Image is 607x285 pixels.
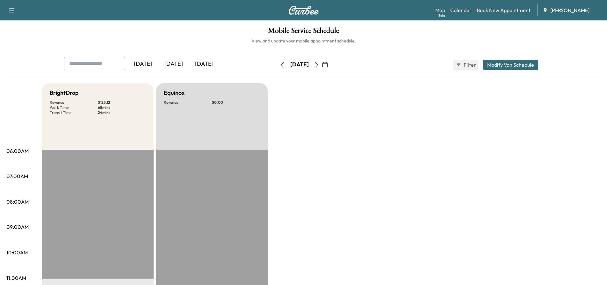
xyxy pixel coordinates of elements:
[6,172,28,180] p: 07:00AM
[290,61,309,69] div: [DATE]
[550,6,589,14] span: [PERSON_NAME]
[98,100,146,105] p: $ 123.12
[50,110,98,115] p: Transit Time
[164,88,184,97] h5: Equinox
[128,57,158,71] div: [DATE]
[483,60,538,70] button: Modify Van Schedule
[6,274,26,282] p: 11:00AM
[158,57,189,71] div: [DATE]
[6,147,29,155] p: 06:00AM
[6,249,28,256] p: 10:00AM
[477,6,531,14] a: Book New Appointment
[189,57,220,71] div: [DATE]
[6,38,601,44] h6: View and update your mobile appointment schedule.
[288,6,319,15] img: Curbee Logo
[6,223,29,231] p: 09:00AM
[50,105,98,110] p: Work Time
[98,105,146,110] p: 65 mins
[98,110,146,115] p: 24 mins
[464,61,475,69] span: Filter
[438,13,445,18] div: Beta
[453,60,478,70] button: Filter
[50,100,98,105] p: Revenue
[450,6,472,14] a: Calendar
[6,27,601,38] h1: Mobile Service Schedule
[435,6,445,14] a: MapBeta
[50,88,79,97] h5: BrightDrop
[164,100,212,105] p: Revenue
[212,100,260,105] p: $ 0.00
[6,198,29,206] p: 08:00AM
